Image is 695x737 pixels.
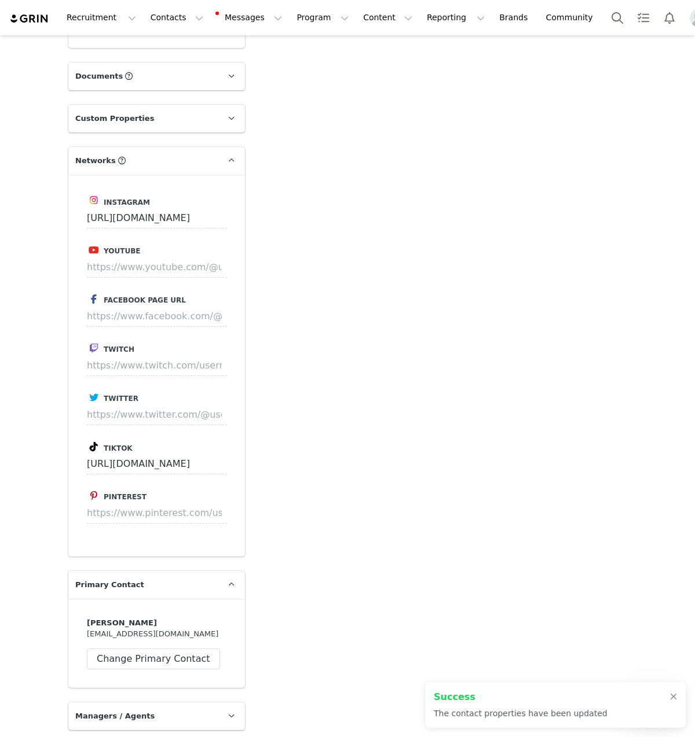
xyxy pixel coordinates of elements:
[104,247,140,255] span: Youtube
[87,257,227,278] input: https://www.youtube.com/@username
[9,13,50,24] img: grin logo
[87,648,220,669] button: Change Primary Contact
[87,355,227,376] input: https://www.twitch.com/username
[75,710,155,722] span: Managers / Agents
[104,345,134,353] span: Twitch
[75,579,144,591] span: Primary Contact
[104,493,147,501] span: Pinterest
[434,707,608,720] p: The contact properties have been updated
[104,444,133,452] span: Tiktok
[75,155,116,167] span: Networks
[290,5,356,31] button: Program
[144,5,210,31] button: Contacts
[60,5,143,31] button: Recruitment
[75,113,154,124] span: Custom Properties
[539,5,605,31] a: Community
[87,208,227,229] input: https://www.instagram.com/username
[356,5,419,31] button: Content
[104,198,150,207] span: Instagram
[631,5,656,31] a: Tasks
[87,404,227,425] input: https://www.twitter.com/@username
[434,690,608,704] h2: Success
[492,5,538,31] a: Brands
[87,503,227,524] input: https://www.pinterest.com/username
[89,196,98,205] img: instagram.svg
[211,5,289,31] button: Messages
[104,296,186,304] span: Facebook Page URL
[87,618,157,627] strong: [PERSON_NAME]
[5,5,246,14] p: INV handed over
[87,454,227,474] input: https://www.tiktok.com/@username
[420,5,492,31] button: Reporting
[75,71,123,82] span: Documents
[657,5,682,31] button: Notifications
[87,306,227,327] input: https://www.facebook.com/@username
[104,395,138,403] span: Twitter
[605,5,630,31] button: Search
[87,617,226,669] div: [EMAIL_ADDRESS][DOMAIN_NAME]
